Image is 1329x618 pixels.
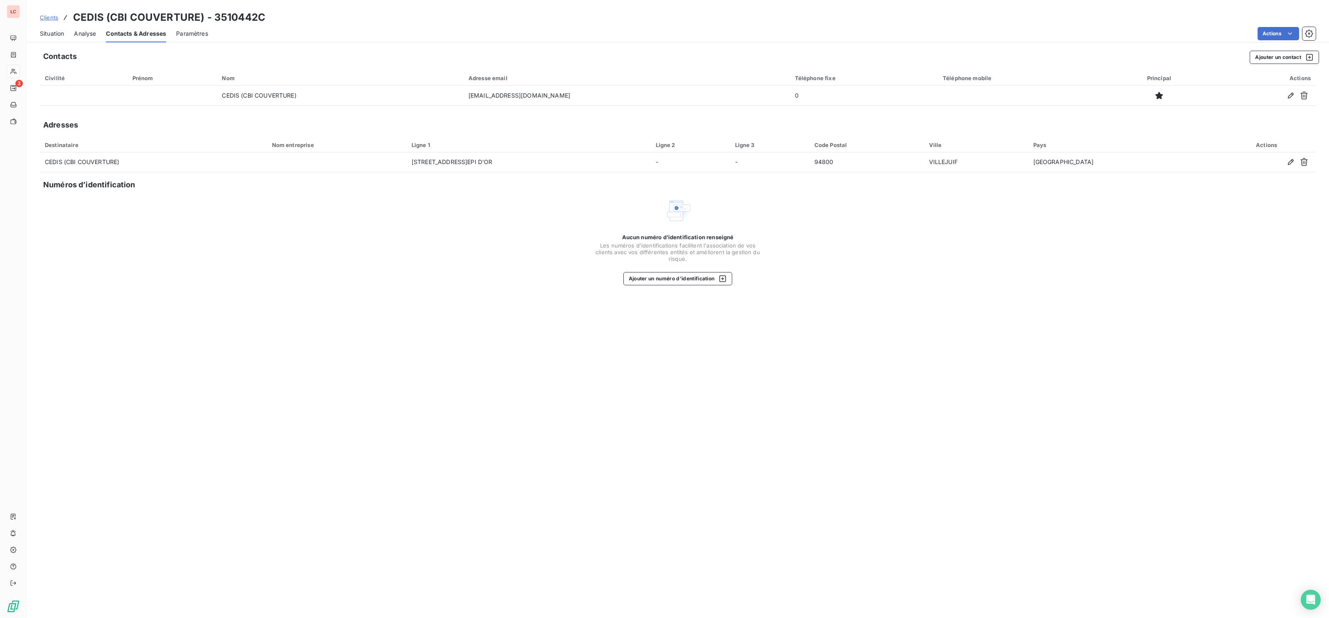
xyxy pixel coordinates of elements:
[623,272,733,285] button: Ajouter un numéro d’identification
[795,75,933,81] div: Téléphone fixe
[1301,590,1321,610] div: Open Intercom Messenger
[7,600,20,613] img: Logo LeanPay
[40,14,58,21] span: Clients
[176,29,208,38] span: Paramètres
[735,142,804,148] div: Ligne 3
[222,75,458,81] div: Nom
[43,119,78,131] h5: Adresses
[132,75,212,81] div: Prénom
[814,142,919,148] div: Code Postal
[1222,142,1311,148] div: Actions
[412,142,646,148] div: Ligne 1
[1258,27,1299,40] button: Actions
[924,152,1028,172] td: VILLEJUIF
[40,13,58,22] a: Clients
[40,152,267,172] td: CEDIS (CBI COUVERTURE)
[43,51,77,62] h5: Contacts
[929,142,1023,148] div: Ville
[656,142,725,148] div: Ligne 2
[664,197,691,224] img: Empty state
[651,152,730,172] td: -
[217,86,463,105] td: CEDIS (CBI COUVERTURE)
[15,80,23,87] span: 3
[45,142,262,148] div: Destinataire
[468,75,785,81] div: Adresse email
[943,75,1104,81] div: Téléphone mobile
[407,152,651,172] td: [STREET_ADDRESS]EPI D'OR
[790,86,938,105] td: 0
[595,242,761,262] span: Les numéros d'identifications facilitent l'association de vos clients avec vos différentes entité...
[463,86,790,105] td: [EMAIL_ADDRESS][DOMAIN_NAME]
[730,152,809,172] td: -
[43,179,135,191] h5: Numéros d’identification
[73,10,265,25] h3: CEDIS (CBI COUVERTURE) - 3510442C
[272,142,402,148] div: Nom entreprise
[45,75,123,81] div: Civilité
[106,29,166,38] span: Contacts & Adresses
[1214,75,1311,81] div: Actions
[1250,51,1319,64] button: Ajouter un contact
[622,234,734,240] span: Aucun numéro d’identification renseigné
[74,29,96,38] span: Analyse
[7,5,20,18] div: LC
[809,152,924,172] td: 94800
[1028,152,1218,172] td: [GEOGRAPHIC_DATA]
[40,29,64,38] span: Situation
[1114,75,1204,81] div: Principal
[1033,142,1213,148] div: Pays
